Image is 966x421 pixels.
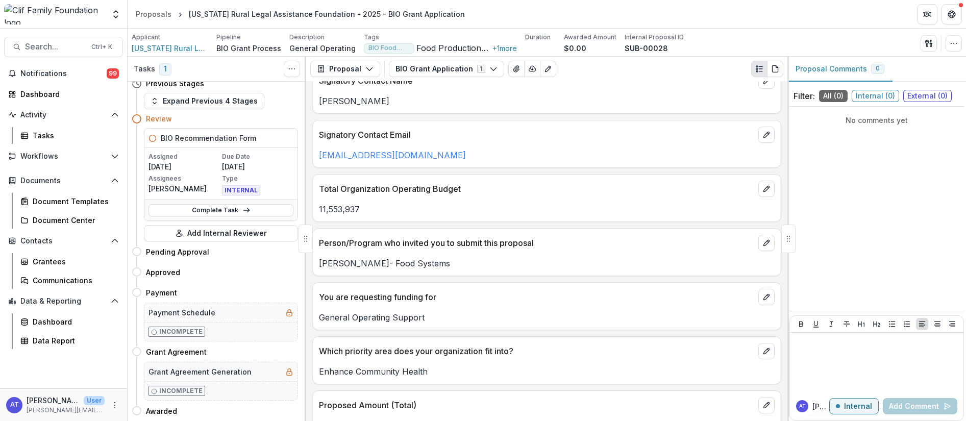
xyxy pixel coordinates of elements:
[148,174,220,183] p: Assignees
[27,406,105,415] p: [PERSON_NAME][EMAIL_ADDRESS][DOMAIN_NAME]
[148,204,293,216] a: Complete Task
[319,129,754,141] p: Signatory Contact Email
[368,44,410,52] span: BIO Food Systems
[4,107,123,123] button: Open Activity
[319,203,775,215] p: 11,553,937
[825,318,837,330] button: Italicize
[144,93,264,109] button: Expand Previous 4 Stages
[16,313,123,330] a: Dashboard
[840,318,853,330] button: Strike
[319,95,775,107] p: [PERSON_NAME]
[525,33,551,42] p: Duration
[946,318,958,330] button: Align Right
[883,398,957,414] button: Add Comment
[767,61,783,77] button: PDF view
[84,396,105,405] p: User
[903,90,952,102] span: External ( 0 )
[146,406,177,416] h4: Awarded
[33,196,115,207] div: Document Templates
[625,33,684,42] p: Internal Proposal ID
[284,61,300,77] button: Toggle View Cancelled Tasks
[564,33,616,42] p: Awarded Amount
[216,33,241,42] p: Pipeline
[10,402,19,408] div: Ann Thrupp
[222,161,293,172] p: [DATE]
[134,65,155,73] h3: Tasks
[364,33,379,42] p: Tags
[508,61,525,77] button: View Attached Files
[33,256,115,267] div: Grantees
[20,177,107,185] span: Documents
[20,111,107,119] span: Activity
[564,43,586,54] p: $0.00
[886,318,898,330] button: Bullet List
[146,246,209,257] h4: Pending Approval
[758,181,775,197] button: edit
[216,43,281,54] p: BIO Grant Process
[222,152,293,161] p: Due Date
[136,9,171,19] div: Proposals
[89,41,114,53] div: Ctrl + K
[625,43,668,54] p: SUB-00028
[132,7,469,21] nav: breadcrumb
[876,65,880,72] span: 0
[844,402,872,411] p: Internal
[319,311,775,324] p: General Operating Support
[16,212,123,229] a: Document Center
[289,33,325,42] p: Description
[107,68,119,79] span: 99
[20,297,107,306] span: Data & Reporting
[758,289,775,305] button: edit
[16,272,123,289] a: Communications
[758,235,775,251] button: edit
[222,185,260,195] span: INTERNAL
[416,43,490,53] span: Food Production Workers
[148,307,215,318] h5: Payment Schedule
[146,267,180,278] h4: Approved
[109,4,123,24] button: Open entity switcher
[148,366,252,377] h5: Grant Agreement Generation
[319,399,754,411] p: Proposed Amount (Total)
[319,183,754,195] p: Total Organization Operating Budget
[16,193,123,210] a: Document Templates
[319,291,754,303] p: You are requesting funding for
[148,161,220,172] p: [DATE]
[942,4,962,24] button: Get Help
[289,43,356,54] p: General Operating
[159,386,203,395] p: Incomplete
[4,148,123,164] button: Open Workflows
[132,7,176,21] a: Proposals
[829,398,879,414] button: Internal
[758,343,775,359] button: edit
[319,237,754,249] p: Person/Program who invited you to submit this proposal
[4,86,123,103] a: Dashboard
[540,61,556,77] button: Edit as form
[148,152,220,161] p: Assigned
[4,172,123,189] button: Open Documents
[189,9,465,19] div: [US_STATE] Rural Legal Assistance Foundation - 2025 - BIO Grant Application
[161,133,256,143] h5: BIO Recommendation Form
[20,237,107,245] span: Contacts
[916,318,928,330] button: Align Left
[812,401,829,412] p: [PERSON_NAME]
[794,115,960,126] p: No comments yet
[787,57,893,82] button: Proposal Comments
[795,318,807,330] button: Bold
[146,287,177,298] h4: Payment
[4,4,105,24] img: Clif Family Foundation logo
[148,183,220,194] p: [PERSON_NAME]
[917,4,937,24] button: Partners
[492,43,517,54] button: +1more
[799,404,806,409] div: Ann Thrupp
[855,318,868,330] button: Heading 1
[819,90,848,102] span: All ( 0 )
[33,275,115,286] div: Communications
[16,127,123,144] a: Tasks
[132,33,160,42] p: Applicant
[33,130,115,141] div: Tasks
[25,42,85,52] span: Search...
[4,65,123,82] button: Notifications99
[27,395,80,406] p: [PERSON_NAME]
[222,174,293,183] p: Type
[389,61,504,77] button: BIO Grant Application1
